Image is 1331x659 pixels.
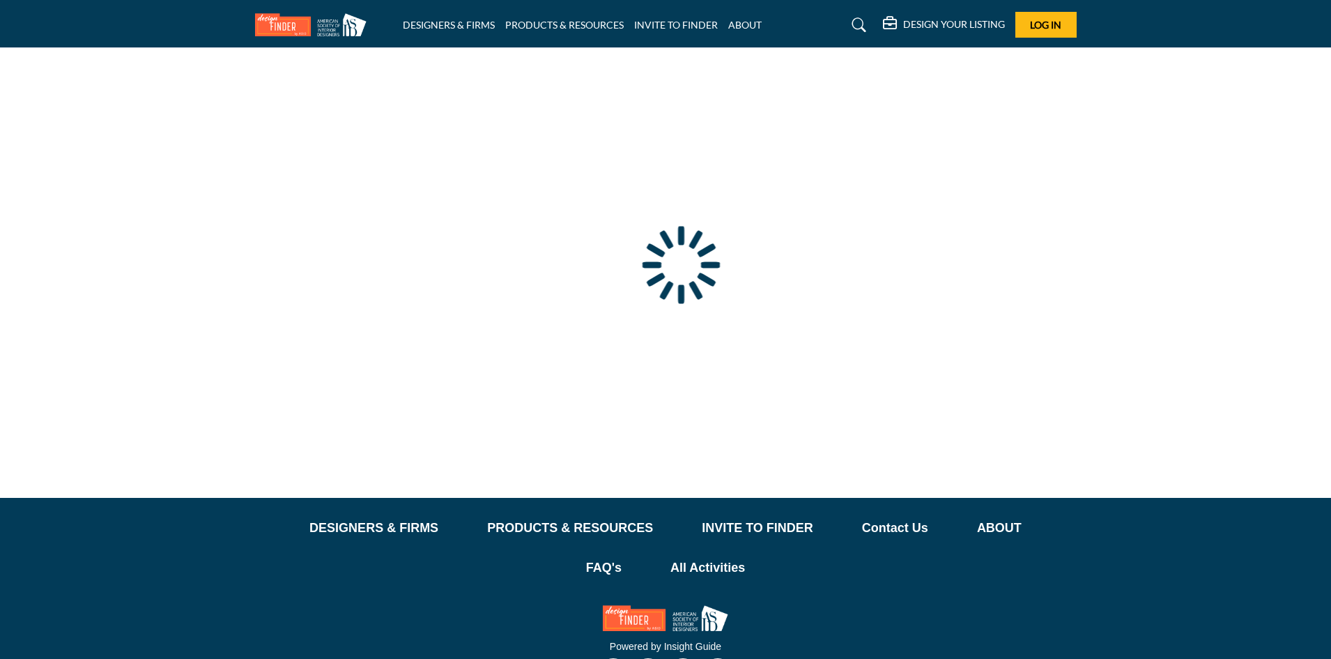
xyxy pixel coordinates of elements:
a: PRODUCTS & RESOURCES [487,519,653,538]
h5: DESIGN YOUR LISTING [903,18,1005,31]
a: Search [838,14,875,36]
a: ABOUT [728,19,762,31]
button: Log In [1015,12,1077,38]
a: PRODUCTS & RESOURCES [505,19,624,31]
span: Log In [1030,19,1061,31]
img: Site Logo [255,13,374,36]
a: FAQ's [586,559,622,577]
a: INVITE TO FINDER [634,19,718,31]
a: INVITE TO FINDER [702,519,813,538]
a: DESIGNERS & FIRMS [403,19,495,31]
a: Contact Us [862,519,928,538]
div: DESIGN YOUR LISTING [883,17,1005,33]
a: ABOUT [977,519,1022,538]
a: Powered by Insight Guide [610,641,721,652]
a: DESIGNERS & FIRMS [309,519,438,538]
img: No Site Logo [603,605,728,631]
a: All Activities [670,559,745,577]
